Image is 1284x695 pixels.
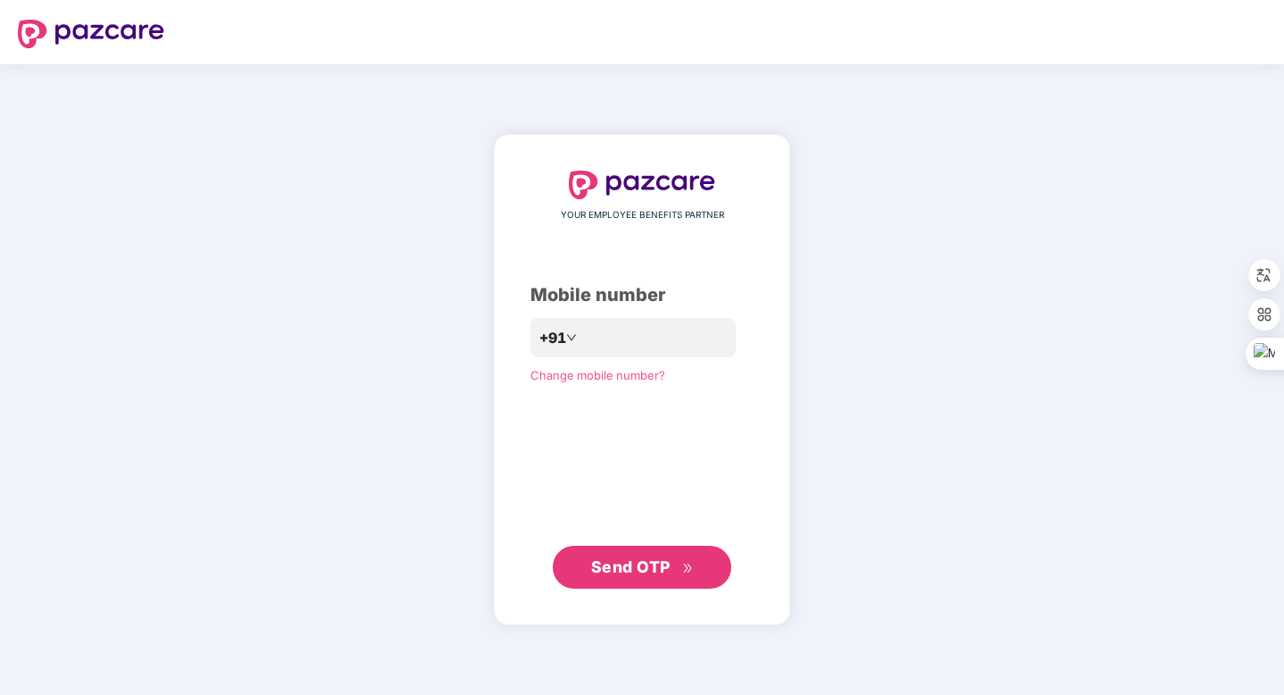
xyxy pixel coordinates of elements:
[591,557,671,576] span: Send OTP
[530,368,665,382] a: Change mobile number?
[553,546,731,589] button: Send OTPdouble-right
[530,281,754,309] div: Mobile number
[561,208,724,222] span: YOUR EMPLOYEE BENEFITS PARTNER
[569,171,715,199] img: logo
[18,20,164,48] img: logo
[566,332,577,343] span: down
[682,563,694,574] span: double-right
[539,327,566,349] span: +91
